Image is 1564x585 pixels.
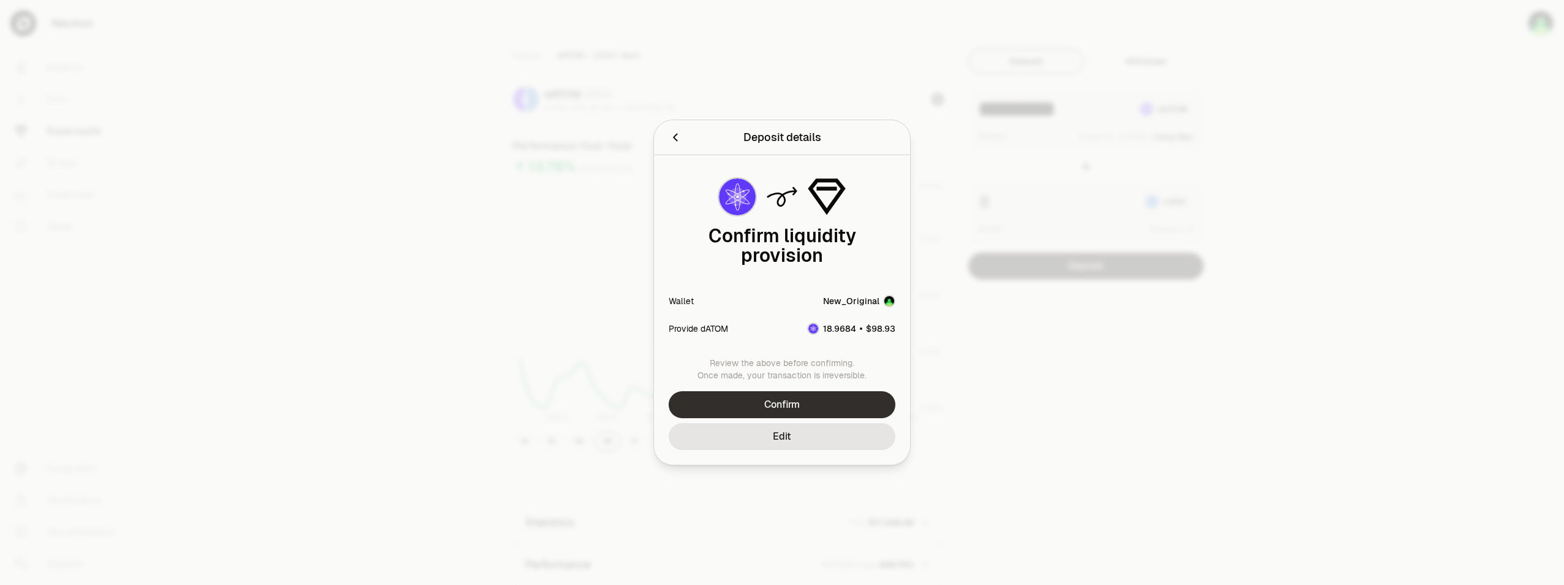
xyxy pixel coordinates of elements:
[743,129,821,146] div: Deposit details
[669,391,895,418] button: Confirm
[883,295,895,307] img: Account Image
[719,178,756,215] img: dATOM Logo
[823,295,895,307] button: New_Original
[669,295,694,307] div: Wallet
[669,423,895,450] button: Edit
[669,357,895,381] div: Review the above before confirming. Once made, your transaction is irreversible.
[823,295,879,307] div: New_Original
[669,226,895,266] div: Confirm liquidity provision
[669,323,728,335] div: Provide dATOM
[808,324,818,334] img: dATOM Logo
[669,129,682,146] button: Back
